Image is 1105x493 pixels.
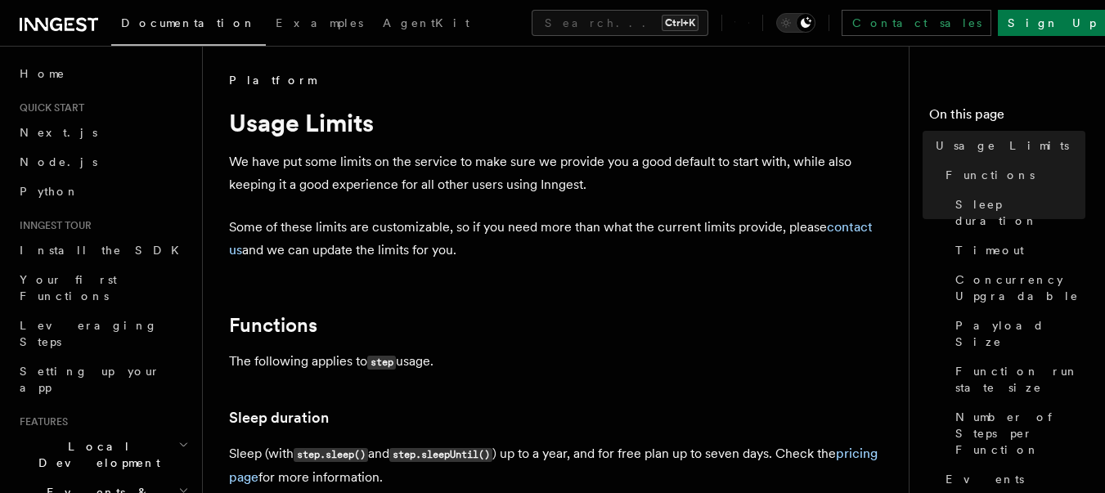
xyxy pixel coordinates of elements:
[229,216,883,262] p: Some of these limits are customizable, so if you need more than what the current limits provide, ...
[389,448,492,462] code: step.sleepUntil()
[111,5,266,46] a: Documentation
[229,72,316,88] span: Platform
[13,101,84,114] span: Quick start
[936,137,1069,154] span: Usage Limits
[949,235,1085,265] a: Timeout
[373,5,479,44] a: AgentKit
[532,10,708,36] button: Search...Ctrl+K
[229,108,883,137] h1: Usage Limits
[842,10,991,36] a: Contact sales
[13,219,92,232] span: Inngest tour
[13,438,178,471] span: Local Development
[229,150,883,196] p: We have put some limits on the service to make sure we provide you a good default to start with, ...
[294,448,368,462] code: step.sleep()
[229,406,329,429] a: Sleep duration
[13,177,192,206] a: Python
[13,311,192,356] a: Leveraging Steps
[949,356,1085,402] a: Function run state size
[266,5,373,44] a: Examples
[946,471,1024,487] span: Events
[229,314,317,337] a: Functions
[929,105,1085,131] h4: On this page
[955,271,1085,304] span: Concurrency Upgradable
[13,118,192,147] a: Next.js
[949,265,1085,311] a: Concurrency Upgradable
[13,432,192,477] button: Local Development
[13,147,192,177] a: Node.js
[20,185,79,198] span: Python
[955,196,1085,229] span: Sleep duration
[20,319,158,348] span: Leveraging Steps
[20,155,97,168] span: Node.js
[13,265,192,311] a: Your first Functions
[946,167,1035,183] span: Functions
[13,356,192,402] a: Setting up your app
[939,160,1085,190] a: Functions
[662,15,698,31] kbd: Ctrl+K
[276,16,363,29] span: Examples
[949,190,1085,235] a: Sleep duration
[929,131,1085,160] a: Usage Limits
[229,442,883,489] p: Sleep (with and ) up to a year, and for free plan up to seven days. Check the for more information.
[955,363,1085,396] span: Function run state size
[383,16,469,29] span: AgentKit
[121,16,256,29] span: Documentation
[949,402,1085,464] a: Number of Steps per Function
[20,273,117,303] span: Your first Functions
[955,409,1085,458] span: Number of Steps per Function
[13,59,192,88] a: Home
[367,356,396,370] code: step
[13,235,192,265] a: Install the SDK
[955,317,1085,350] span: Payload Size
[20,65,65,82] span: Home
[955,242,1024,258] span: Timeout
[20,126,97,139] span: Next.js
[949,311,1085,356] a: Payload Size
[229,350,883,374] p: The following applies to usage.
[20,365,160,394] span: Setting up your app
[776,13,815,33] button: Toggle dark mode
[20,244,189,257] span: Install the SDK
[13,415,68,428] span: Features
